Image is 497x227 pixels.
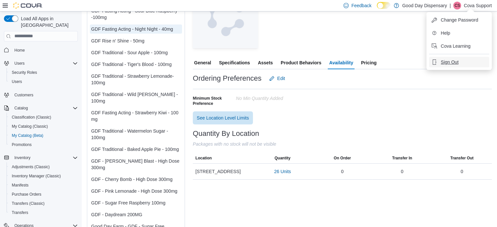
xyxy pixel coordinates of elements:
a: Inventory Manager (Classic) [9,172,63,180]
span: Purchase Orders [12,192,41,197]
input: Dark Mode [377,2,390,9]
div: GDF Traditional - Strawberry Lemonade- 100mg [91,73,181,86]
span: Customers [12,91,78,99]
span: Manifests [12,183,28,188]
div: Cova Support [453,2,461,9]
span: Availability [329,56,353,69]
div: 0 [341,168,344,175]
span: Load All Apps in [GEOGRAPHIC_DATA] [18,15,78,28]
a: Security Roles [9,69,40,76]
button: Transfers [7,208,80,217]
div: GDF - Sugar Free Raspberry 100mg [91,200,181,206]
span: General [194,56,211,69]
button: Purchase Orders [7,190,80,199]
span: Catalog [12,104,78,112]
span: Customers [14,92,33,98]
a: My Catalog (Beta) [9,132,46,139]
button: Users [12,59,27,67]
button: Inventory [12,154,33,162]
a: Transfers (Classic) [9,200,47,207]
span: Classification (Classic) [12,115,51,120]
button: My Catalog (Beta) [7,131,80,140]
span: My Catalog (Classic) [9,122,78,130]
span: CS [455,2,460,9]
span: Catalog [14,105,28,111]
button: Manifests [7,181,80,190]
a: Manifests [9,181,31,189]
div: GDF Traditional - Tiger's Blood - 100mg [91,61,181,68]
p: | [450,2,451,9]
span: Sign Out [441,59,458,65]
span: Security Roles [12,70,37,75]
div: GDF - Cherry Bomb - High Dose 300mg [91,176,181,183]
div: No min Quantity added [236,93,323,101]
button: Edit [267,72,288,85]
span: Feedback [351,2,371,9]
button: Users [7,77,80,86]
a: Classification (Classic) [9,113,54,121]
button: Users [1,59,80,68]
span: Inventory [12,154,78,162]
h3: Quantity By Location [193,130,259,138]
span: Home [12,46,78,54]
span: Help [441,30,450,36]
span: Transfers (Classic) [9,200,78,207]
button: Sign Out [429,57,489,67]
span: Purchase Orders [9,190,78,198]
div: 0 [401,168,404,175]
span: Security Roles [9,69,78,76]
span: My Catalog (Beta) [12,133,43,138]
button: Customers [1,90,80,100]
img: Cova [13,2,42,9]
span: 26 Units [274,168,291,175]
button: Cova Learning [429,41,489,51]
button: Security Roles [7,68,80,77]
span: Location [195,155,212,161]
span: Transfers (Classic) [12,201,44,206]
span: Product Behaviors [281,56,321,69]
span: Inventory Manager (Classic) [9,172,78,180]
button: My Catalog (Classic) [7,122,80,131]
button: 26 Units [272,166,293,177]
span: My Catalog (Classic) [12,124,48,129]
span: On Order [334,155,351,161]
div: GDF Fasting Acting - Sour Blue Raspberry -100mg [91,8,181,21]
span: Transfer Out [450,155,473,161]
span: My Catalog (Beta) [9,132,78,139]
a: Purchase Orders [9,190,44,198]
a: Promotions [9,141,34,149]
a: My Catalog (Classic) [9,122,51,130]
a: Users [9,78,25,86]
div: GDF Traditional - Wild [PERSON_NAME] - 100mg [91,91,181,104]
div: Packages with no stock will not be visible [193,140,492,148]
a: Home [12,46,27,54]
a: Transfers [9,209,31,217]
span: Minimum Stock Preference [193,96,233,106]
span: Transfer In [392,155,412,161]
span: Adjustments (Classic) [9,163,78,171]
div: GDF Rise n' Shine - 50mg [91,38,181,44]
span: Inventory Manager (Classic) [12,173,61,179]
button: Catalog [12,104,30,112]
div: GDF - Pink Lemonade - High Dose 300mg [91,188,181,194]
span: Promotions [12,142,32,147]
span: Change Password [441,17,478,23]
span: Manifests [9,181,78,189]
button: Catalog [1,104,80,113]
span: Users [12,59,78,67]
span: Transfers [9,209,78,217]
span: Adjustments (Classic) [12,164,50,170]
p: Good Day Dispensary [402,2,447,9]
span: Assets [258,56,273,69]
div: GDF Fasting Acting - Strawberry Kiwi - 100 mg [91,109,181,122]
div: 0 [461,168,463,175]
span: Edit [277,75,285,82]
button: Inventory Manager (Classic) [7,171,80,181]
div: GDF Traditional - Baked Apple Pie - 100mg [91,146,181,153]
span: Users [14,61,25,66]
div: GDF - Daydream 200MG [91,211,181,218]
button: Transfers (Classic) [7,199,80,208]
button: Inventory [1,153,80,162]
span: See Location Level Limits [197,115,249,121]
